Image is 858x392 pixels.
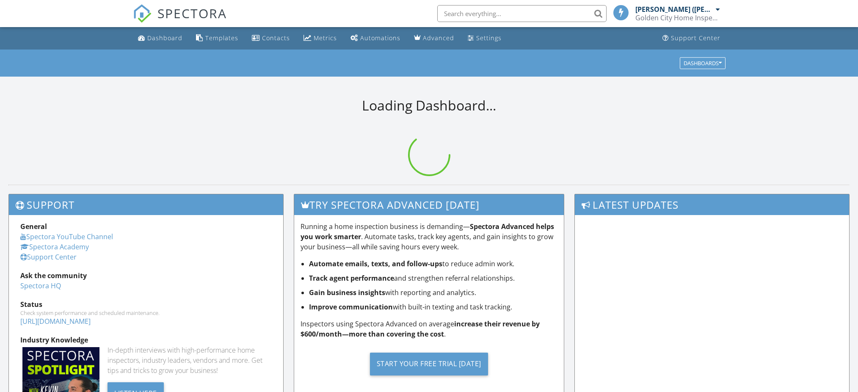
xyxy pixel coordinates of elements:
[20,335,272,345] div: Industry Knowledge
[575,194,849,215] h3: Latest Updates
[300,30,340,46] a: Metrics
[20,309,272,316] div: Check system performance and scheduled maintenance.
[9,194,283,215] h3: Support
[309,302,557,312] li: with built-in texting and task tracking.
[205,34,238,42] div: Templates
[309,302,393,312] strong: Improve communication
[423,34,454,42] div: Advanced
[301,221,557,252] p: Running a home inspection business is demanding— . Automate tasks, track key agents, and gain ins...
[309,259,442,268] strong: Automate emails, texts, and follow-ups
[370,353,488,375] div: Start Your Free Trial [DATE]
[659,30,724,46] a: Support Center
[680,57,726,69] button: Dashboards
[248,30,293,46] a: Contacts
[437,5,607,22] input: Search everything...
[301,319,540,339] strong: increase their revenue by $600/month—more than covering the cost
[411,30,458,46] a: Advanced
[20,317,91,326] a: [URL][DOMAIN_NAME]
[309,288,385,297] strong: Gain business insights
[684,60,722,66] div: Dashboards
[309,273,394,283] strong: Track agent performance
[20,252,77,262] a: Support Center
[20,271,272,281] div: Ask the community
[20,299,272,309] div: Status
[301,319,557,339] p: Inspectors using Spectora Advanced on average .
[360,34,400,42] div: Automations
[133,4,152,23] img: The Best Home Inspection Software - Spectora
[108,345,272,375] div: In-depth interviews with high-performance home inspectors, industry leaders, vendors and more. Ge...
[314,34,337,42] div: Metrics
[193,30,242,46] a: Templates
[20,232,113,241] a: Spectora YouTube Channel
[133,11,227,29] a: SPECTORA
[309,259,557,269] li: to reduce admin work.
[464,30,505,46] a: Settings
[20,222,47,231] strong: General
[294,194,563,215] h3: Try spectora advanced [DATE]
[635,5,714,14] div: [PERSON_NAME] ([PERSON_NAME]) [PERSON_NAME]
[476,34,502,42] div: Settings
[135,30,186,46] a: Dashboard
[301,346,557,382] a: Start Your Free Trial [DATE]
[20,242,89,251] a: Spectora Academy
[635,14,720,22] div: Golden City Home Inspections LLC / Regal Home Inspections LLC
[147,34,182,42] div: Dashboard
[309,287,557,298] li: with reporting and analytics.
[262,34,290,42] div: Contacts
[301,222,554,241] strong: Spectora Advanced helps you work smarter
[157,4,227,22] span: SPECTORA
[309,273,557,283] li: and strengthen referral relationships.
[347,30,404,46] a: Automations (Basic)
[20,281,61,290] a: Spectora HQ
[671,34,720,42] div: Support Center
